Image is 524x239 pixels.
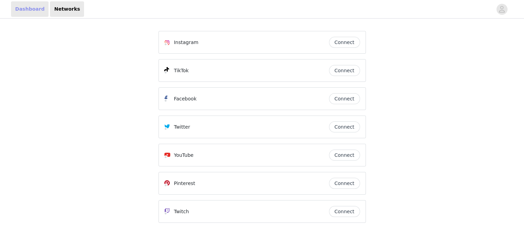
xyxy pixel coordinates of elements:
button: Connect [329,121,360,132]
p: Instagram [174,39,198,46]
p: Facebook [174,95,197,102]
img: Instagram Icon [164,40,170,45]
a: Dashboard [11,1,49,17]
button: Connect [329,178,360,189]
p: YouTube [174,152,194,159]
p: Twitter [174,123,190,131]
button: Connect [329,150,360,161]
p: Pinterest [174,180,195,187]
button: Connect [329,206,360,217]
p: Twitch [174,208,189,215]
button: Connect [329,65,360,76]
a: Networks [50,1,84,17]
div: avatar [499,4,505,15]
button: Connect [329,93,360,104]
p: TikTok [174,67,189,74]
button: Connect [329,37,360,48]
